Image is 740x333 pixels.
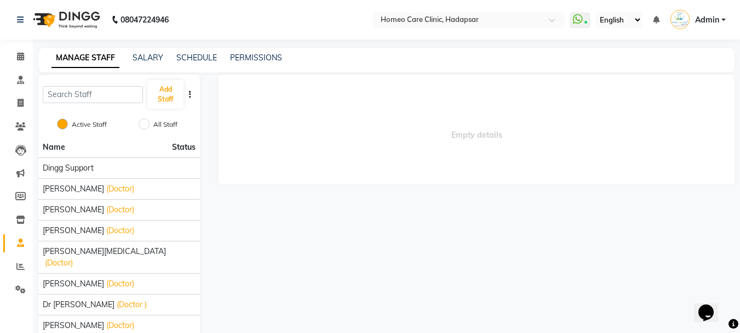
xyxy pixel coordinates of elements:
a: SALARY [133,53,163,63]
a: PERMISSIONS [230,53,282,63]
span: Empty details [219,75,735,184]
span: Dingg Support [43,162,94,174]
span: (Doctor) [106,204,134,216]
span: (Doctor) [106,320,134,331]
input: Search Staff [43,86,143,103]
button: Add Staff [147,80,183,109]
span: Admin [695,14,719,26]
span: [PERSON_NAME] [43,225,104,236]
span: (Doctor) [106,183,134,195]
img: logo [28,4,103,35]
a: MANAGE STAFF [51,48,119,68]
span: (Doctor) [106,225,134,236]
span: [PERSON_NAME] [43,204,104,216]
span: [PERSON_NAME] [43,320,104,331]
span: [PERSON_NAME] [43,278,104,290]
span: [PERSON_NAME][MEDICAL_DATA] [43,246,166,257]
label: All Staff [153,120,177,129]
span: (Doctor) [106,278,134,290]
span: (Doctor) [45,257,73,269]
a: SCHEDULE [176,53,217,63]
span: [PERSON_NAME] [43,183,104,195]
b: 08047224946 [121,4,169,35]
span: Name [43,142,65,152]
span: Dr [PERSON_NAME] [43,299,114,311]
iframe: chat widget [694,289,729,322]
img: Admin [670,10,690,29]
span: Status [172,142,196,153]
label: Active Staff [72,120,107,129]
span: (Doctor ) [117,299,147,311]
